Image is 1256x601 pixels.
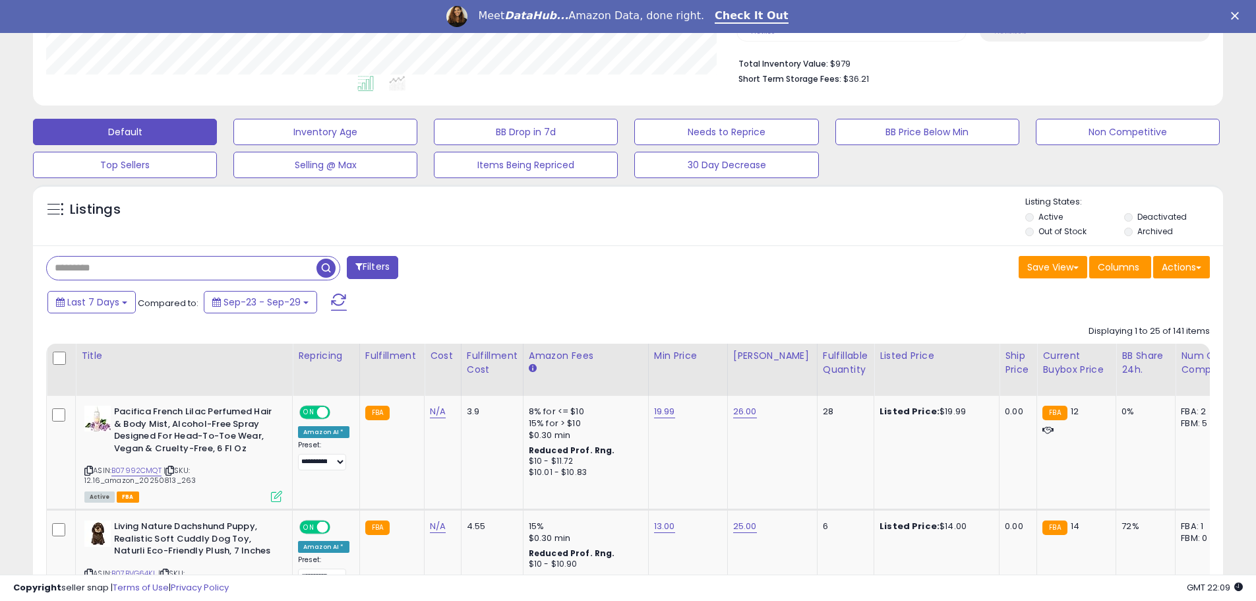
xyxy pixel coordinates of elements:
[298,349,354,363] div: Repricing
[84,406,111,431] img: 41EvGHoe+rL._SL40_.jpg
[114,406,274,458] b: Pacifica French Lilac Perfumed Hair & Body Mist, Alcohol-Free Spray Designed For Head-To-Toe Wear...
[467,521,513,532] div: 4.55
[84,521,111,547] img: 31ZNg6Xw5dL._SL40_.jpg
[171,581,229,594] a: Privacy Policy
[224,296,301,309] span: Sep-23 - Sep-29
[1005,521,1027,532] div: 0.00
[880,406,989,418] div: $19.99
[365,349,419,363] div: Fulfillment
[434,119,618,145] button: BB Drop in 7d
[880,520,940,532] b: Listed Price:
[467,349,518,377] div: Fulfillment Cost
[233,119,417,145] button: Inventory Age
[1121,406,1165,418] div: 0%
[1137,226,1173,237] label: Archived
[880,349,994,363] div: Listed Price
[1071,520,1079,532] span: 14
[1231,12,1244,20] div: Close
[1019,256,1087,278] button: Save View
[1038,226,1087,237] label: Out of Stock
[634,119,818,145] button: Needs to Reprice
[654,520,675,533] a: 13.00
[430,349,456,363] div: Cost
[1042,406,1067,420] small: FBA
[301,522,317,533] span: ON
[1036,119,1220,145] button: Non Competitive
[733,405,757,418] a: 26.00
[823,521,864,532] div: 6
[529,429,638,441] div: $0.30 min
[84,465,196,485] span: | SKU: 12.16_amazon_20250813_263
[111,465,162,476] a: B07992CMQT
[835,119,1019,145] button: BB Price Below Min
[529,548,615,559] b: Reduced Prof. Rng.
[654,349,722,363] div: Min Price
[880,521,989,532] div: $14.00
[13,582,229,594] div: seller snap | |
[446,6,467,27] img: Profile image for Georgie
[365,521,390,535] small: FBA
[1181,406,1224,418] div: FBA: 2
[738,55,1200,71] li: $979
[1181,418,1224,429] div: FBM: 5
[529,406,638,418] div: 8% for <= $10
[529,467,638,478] div: $10.01 - $10.83
[529,521,638,532] div: 15%
[138,297,198,309] span: Compared to:
[529,418,638,429] div: 15% for > $10
[1038,211,1063,222] label: Active
[1187,581,1243,594] span: 2025-10-7 22:09 GMT
[1089,325,1210,338] div: Displaying 1 to 25 of 141 items
[715,9,789,24] a: Check It Out
[654,405,675,418] a: 19.99
[298,541,349,553] div: Amazon AI *
[434,152,618,178] button: Items Being Repriced
[733,349,812,363] div: [PERSON_NAME]
[529,559,638,570] div: $10 - $10.90
[1181,532,1224,544] div: FBM: 0
[70,201,121,219] h5: Listings
[84,491,115,503] span: All listings currently available for purchase on Amazon
[328,522,349,533] span: OFF
[298,426,349,438] div: Amazon AI *
[1153,256,1210,278] button: Actions
[347,256,398,279] button: Filters
[529,456,638,467] div: $10 - $11.72
[47,291,136,313] button: Last 7 Days
[298,555,349,585] div: Preset:
[529,363,537,375] small: Amazon Fees.
[1025,196,1223,208] p: Listing States:
[467,406,513,418] div: 3.9
[478,9,704,22] div: Meet Amazon Data, done right.
[1181,349,1229,377] div: Num of Comp.
[1042,521,1067,535] small: FBA
[823,406,864,418] div: 28
[13,581,61,594] strong: Copyright
[823,349,868,377] div: Fulfillable Quantity
[1137,211,1187,222] label: Deactivated
[204,291,317,313] button: Sep-23 - Sep-29
[1098,261,1139,274] span: Columns
[113,581,169,594] a: Terms of Use
[504,9,568,22] i: DataHub...
[114,521,274,561] b: Living Nature Dachshund Puppy, Realistic Soft Cuddly Dog Toy, Naturli Eco-Friendly Plush, 7 Inches
[738,73,841,84] b: Short Term Storage Fees:
[1121,349,1170,377] div: BB Share 24h.
[843,73,869,85] span: $36.21
[529,532,638,544] div: $0.30 min
[301,407,317,418] span: ON
[233,152,417,178] button: Selling @ Max
[328,407,349,418] span: OFF
[67,296,119,309] span: Last 7 Days
[634,152,818,178] button: 30 Day Decrease
[733,520,757,533] a: 25.00
[81,349,287,363] div: Title
[33,119,217,145] button: Default
[298,441,349,470] div: Preset:
[84,406,282,501] div: ASIN:
[738,58,828,69] b: Total Inventory Value:
[1121,521,1165,532] div: 72%
[529,349,643,363] div: Amazon Fees
[1089,256,1151,278] button: Columns
[1005,406,1027,418] div: 0.00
